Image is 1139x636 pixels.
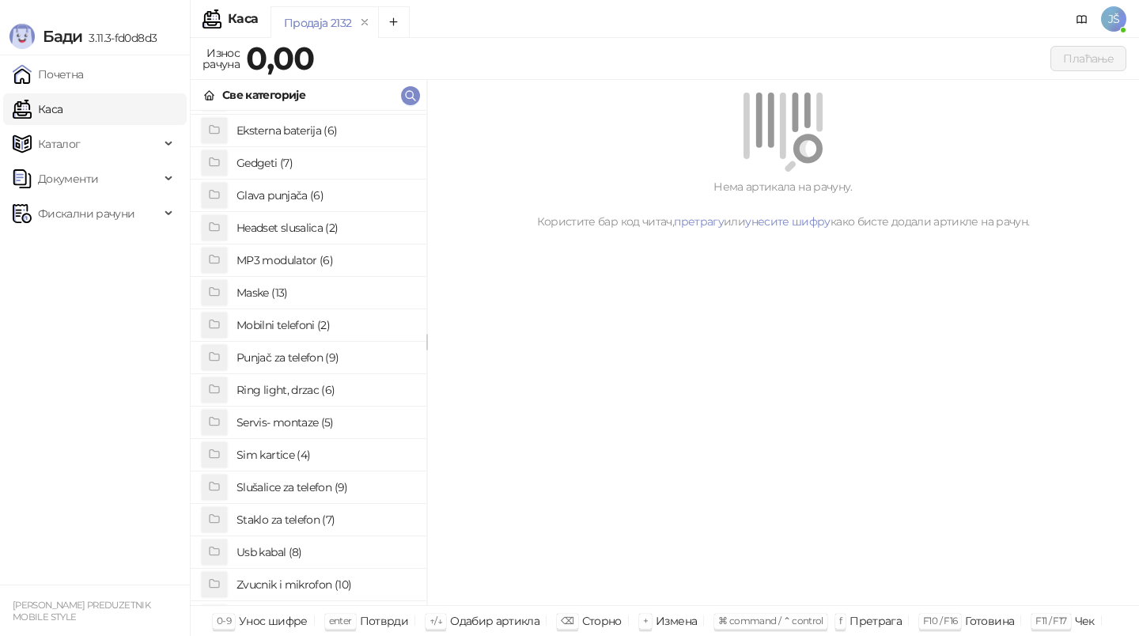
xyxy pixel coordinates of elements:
h4: Punjač za telefon (9) [237,345,414,370]
span: f [839,615,842,627]
h4: Slušalice za telefon (9) [237,475,414,500]
button: Add tab [378,6,410,38]
div: Измена [656,611,697,631]
div: Претрага [850,611,902,631]
a: претрагу [674,214,724,229]
h4: Ring light, drzac (6) [237,377,414,403]
span: ↑/↓ [429,615,442,627]
div: Потврди [360,611,409,631]
h4: Servis- montaze (5) [237,410,414,435]
button: remove [354,16,375,29]
h4: Glava punjaca [237,605,414,630]
span: Фискални рачуни [38,198,134,229]
span: 0-9 [217,615,231,627]
span: 3.11.3-fd0d8d3 [82,31,157,45]
div: GP [202,605,227,630]
span: ⌘ command / ⌃ control [718,615,823,627]
div: Нема артикала на рачуну. Користите бар код читач, или како бисте додали артикле на рачун. [446,178,1120,230]
div: Готовина [965,611,1014,631]
h4: Zvucnik i mikrofon (10) [237,572,414,597]
small: [PERSON_NAME] PREDUZETNIK MOBILE STYLE [13,600,150,623]
h4: Maske (13) [237,280,414,305]
span: enter [329,615,352,627]
h4: Glava punjača (6) [237,183,414,208]
img: Logo [9,24,35,49]
h4: Staklo za telefon (7) [237,507,414,532]
a: Документација [1069,6,1095,32]
h4: Sim kartice (4) [237,442,414,468]
strong: 0,00 [246,39,314,78]
a: Почетна [13,59,84,90]
span: Каталог [38,128,81,160]
div: Одабир артикла [450,611,539,631]
div: Све категорије [222,86,305,104]
div: Каса [228,13,258,25]
div: Чек [1075,611,1095,631]
div: Унос шифре [239,611,308,631]
a: Каса [13,93,62,125]
div: Сторно [582,611,622,631]
a: унесите шифру [745,214,831,229]
div: Продаја 2132 [284,14,351,32]
h4: Headset slusalica (2) [237,215,414,240]
span: JŠ [1101,6,1126,32]
span: ⌫ [561,615,573,627]
span: + [643,615,648,627]
h4: Eksterna baterija (6) [237,118,414,143]
button: Плаћање [1050,46,1126,71]
h4: MP3 modulator (6) [237,248,414,273]
div: grid [191,111,426,605]
span: F10 / F16 [923,615,957,627]
span: Бади [43,27,82,46]
h4: Mobilni telefoni (2) [237,312,414,338]
h4: Gedgeti (7) [237,150,414,176]
span: F11 / F17 [1035,615,1066,627]
h4: Usb kabal (8) [237,539,414,565]
span: Документи [38,163,98,195]
div: Износ рачуна [199,43,243,74]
